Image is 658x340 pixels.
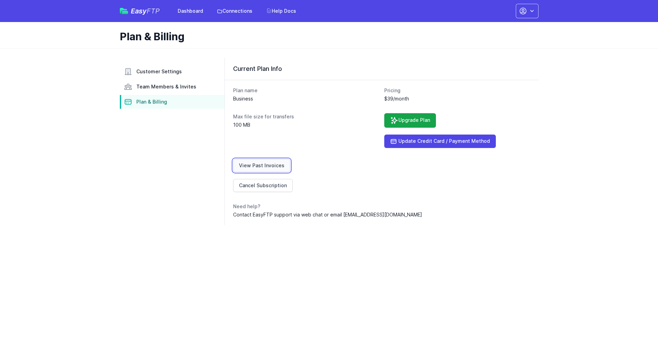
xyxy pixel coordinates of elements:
[262,5,300,17] a: Help Docs
[233,159,290,172] a: View Past Invoices
[136,83,196,90] span: Team Members & Invites
[233,65,530,73] h3: Current Plan Info
[624,306,650,332] iframe: Drift Widget Chat Controller
[213,5,257,17] a: Connections
[120,30,533,43] h1: Plan & Billing
[233,211,530,218] dd: Contact EasyFTP support via web chat or email [EMAIL_ADDRESS][DOMAIN_NAME]
[384,135,496,148] a: Update Credit Card / Payment Method
[233,121,379,128] dd: 100 MB
[384,95,530,102] dd: $39/month
[233,179,293,192] a: Cancel Subscription
[174,5,207,17] a: Dashboard
[131,8,160,14] span: Easy
[147,7,160,15] span: FTP
[120,8,160,14] a: EasyFTP
[233,113,379,120] dt: Max file size for transfers
[384,113,436,128] a: Upgrade Plan
[120,8,128,14] img: easyftp_logo.png
[120,95,224,109] a: Plan & Billing
[233,95,379,102] dd: Business
[136,98,167,105] span: Plan & Billing
[233,203,530,210] dt: Need help?
[384,87,530,94] dt: Pricing
[136,68,182,75] span: Customer Settings
[120,65,224,78] a: Customer Settings
[120,80,224,94] a: Team Members & Invites
[233,87,379,94] dt: Plan name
